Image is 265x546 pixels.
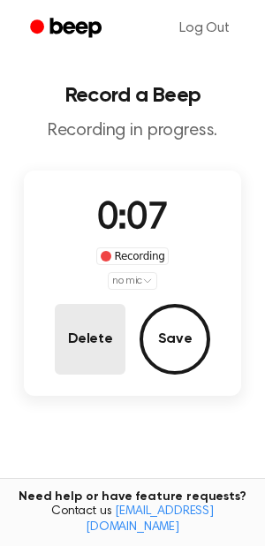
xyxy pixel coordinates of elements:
[97,201,168,238] span: 0:07
[86,505,214,534] a: [EMAIL_ADDRESS][DOMAIN_NAME]
[14,120,251,142] p: Recording in progress.
[96,247,170,265] div: Recording
[14,85,251,106] h1: Record a Beep
[18,11,117,46] a: Beep
[11,504,254,535] span: Contact us
[162,7,247,49] a: Log Out
[112,273,142,289] span: no mic
[108,272,157,290] button: no mic
[55,304,125,375] button: Delete Audio Record
[140,304,210,375] button: Save Audio Record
